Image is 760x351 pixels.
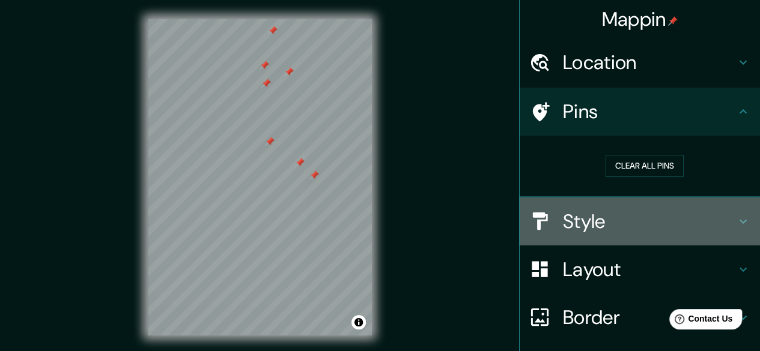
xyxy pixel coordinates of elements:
button: Toggle attribution [351,315,366,329]
iframe: Help widget launcher [653,304,747,338]
h4: Pins [563,100,736,124]
h4: Layout [563,257,736,281]
button: Clear all pins [606,155,684,177]
h4: Border [563,305,736,329]
div: Layout [520,245,760,293]
div: Pins [520,88,760,136]
h4: Location [563,50,736,74]
canvas: Map [148,19,372,335]
div: Location [520,38,760,86]
img: pin-icon.png [668,16,678,26]
div: Style [520,197,760,245]
h4: Style [563,209,736,233]
h4: Mappin [602,7,678,31]
div: Border [520,293,760,341]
